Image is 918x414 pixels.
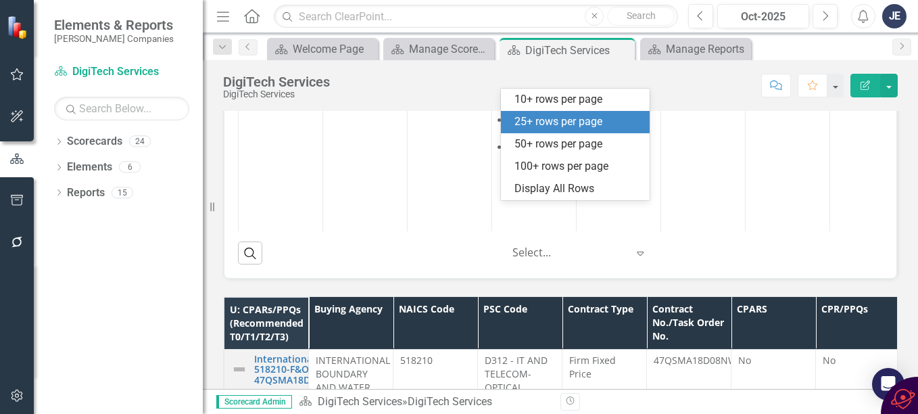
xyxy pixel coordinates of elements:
span: Search [627,10,656,21]
span: Elements & Reports [54,17,174,33]
button: Oct-2025 [717,4,809,28]
div: DigiTech Services [223,74,330,89]
td: Double-Click to Edit [562,349,647,412]
div: DigiTech Services [525,42,631,59]
input: Search Below... [54,97,189,120]
p: Firm Fixed Price [569,354,639,381]
div: 15 [112,187,133,198]
p: 47QSMA18D08NW_191BWC20F0058 [654,354,724,370]
td: Double-Click to Edit [478,349,562,412]
button: JE [882,4,907,28]
td: Double-Click to Edit [746,9,830,256]
td: Double-Click to Edit Right Click for Context Menu [224,349,309,412]
a: Scorecards [67,134,122,149]
div: Manage Scorecards [409,41,491,57]
td: Double-Click to Edit [393,349,478,412]
div: Oct-2025 [722,9,804,25]
td: Double-Click to Edit [309,349,393,412]
a: Reports [67,185,105,201]
div: 100+ rows per page [514,159,642,175]
td: Double-Click to Edit [731,349,816,412]
div: Open Intercom Messenger [872,368,904,400]
div: DigiTech Services [223,89,330,99]
div: DigiTech Services [408,395,492,408]
a: DigiTech Services [318,395,402,408]
div: 6 [119,162,141,173]
div: 25+ rows per page [514,114,642,130]
a: InternationalBoundaryAndWaterCommission-518210-F&O-D312-GSA_Schedule36-T2-47QSMA18D08NW_191BWC20F... [254,354,466,385]
td: Double-Click to Edit [830,9,915,256]
small: [PERSON_NAME] Companies [54,33,174,44]
img: ClearPoint Strategy [7,15,31,39]
div: 50+ rows per page [514,137,642,152]
div: Welcome Page [293,41,375,57]
span: INTERNATIONAL BOUNDARY AND WATER COMMISSION [316,354,390,407]
span: No [823,354,836,367]
div: 10+ rows per page [514,92,642,108]
span: No [738,354,751,367]
div: 24 [129,136,151,147]
span: Scorecard Admin [216,395,292,409]
a: Elements [67,160,112,175]
span: 518210 [400,354,433,367]
button: Search [607,7,675,26]
td: Double-Click to Edit [492,9,577,256]
td: Double-Click to Edit [661,9,746,256]
div: » [299,394,550,410]
a: Welcome Page [270,41,375,57]
a: Manage Scorecards [387,41,491,57]
a: DigiTech Services [54,64,189,80]
div: Manage Reports [666,41,748,57]
td: Double-Click to Edit [408,9,492,256]
a: Manage Reports [644,41,748,57]
p: D312 - IT AND TELECOM- OPTICAL SCANNING [485,354,555,408]
input: Search ClearPoint... [274,5,678,28]
img: Not Defined [231,361,247,377]
td: Double-Click to Edit [816,349,900,412]
div: Display All Rows [514,181,642,197]
td: Double-Click to Edit [647,349,731,412]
